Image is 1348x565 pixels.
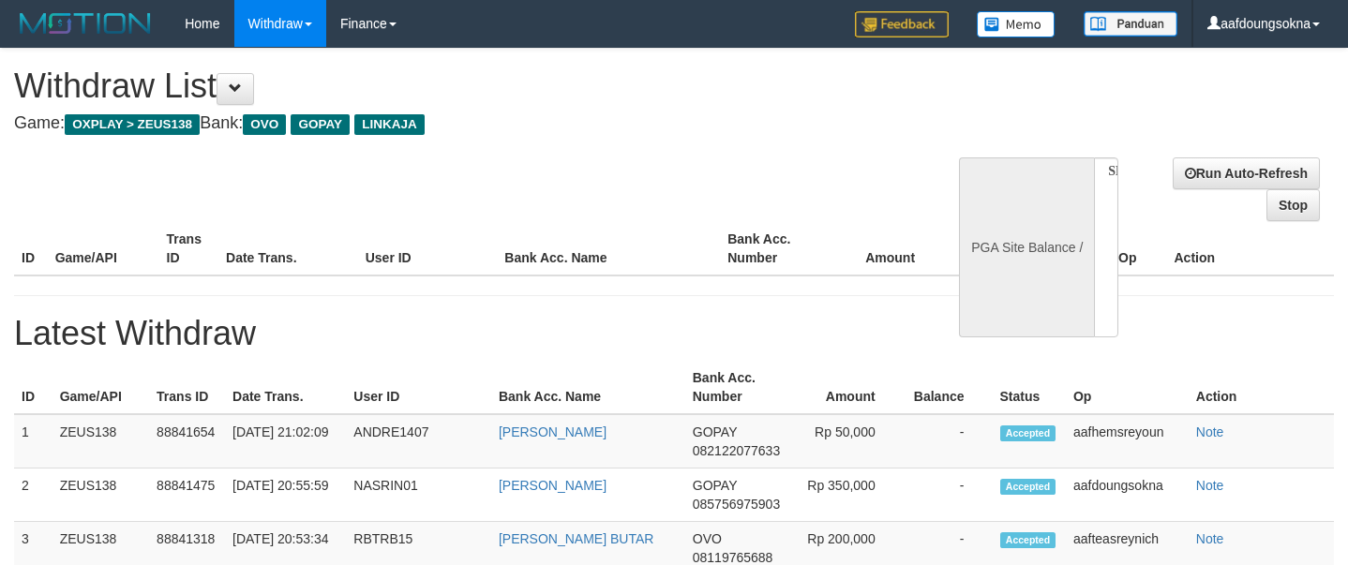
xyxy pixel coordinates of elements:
[346,414,491,468] td: ANDRE1407
[52,361,149,414] th: Game/API
[14,222,48,275] th: ID
[149,468,225,522] td: 88841475
[904,361,993,414] th: Balance
[65,114,200,135] span: OXPLAY > ZEUS138
[491,361,685,414] th: Bank Acc. Name
[346,468,491,522] td: NASRIN01
[499,478,607,493] a: [PERSON_NAME]
[977,11,1056,37] img: Button%20Memo.svg
[1066,414,1189,468] td: aafhemsreyoun
[855,11,949,37] img: Feedback.jpg
[799,414,904,468] td: Rp 50,000
[693,424,737,439] span: GOPAY
[14,468,52,522] td: 2
[497,222,720,275] th: Bank Acc. Name
[149,414,225,468] td: 88841654
[993,361,1066,414] th: Status
[1066,361,1189,414] th: Op
[1266,189,1320,221] a: Stop
[499,424,607,439] a: [PERSON_NAME]
[243,114,286,135] span: OVO
[14,315,1334,352] h1: Latest Withdraw
[149,361,225,414] th: Trans ID
[52,468,149,522] td: ZEUS138
[831,222,943,275] th: Amount
[904,468,993,522] td: -
[346,361,491,414] th: User ID
[1173,157,1320,189] a: Run Auto-Refresh
[291,114,350,135] span: GOPAY
[14,114,880,133] h4: Game: Bank:
[52,414,149,468] td: ZEUS138
[693,531,722,546] span: OVO
[499,531,653,546] a: [PERSON_NAME] BUTAR
[799,468,904,522] td: Rp 350,000
[904,414,993,468] td: -
[218,222,358,275] th: Date Trans.
[14,361,52,414] th: ID
[14,9,157,37] img: MOTION_logo.png
[1111,222,1166,275] th: Op
[693,550,773,565] span: 08119765688
[358,222,498,275] th: User ID
[693,443,780,458] span: 082122077633
[1000,479,1056,495] span: Accepted
[1167,222,1335,275] th: Action
[693,478,737,493] span: GOPAY
[225,468,346,522] td: [DATE] 20:55:59
[1196,478,1224,493] a: Note
[1000,425,1056,441] span: Accepted
[354,114,425,135] span: LINKAJA
[48,222,159,275] th: Game/API
[225,414,346,468] td: [DATE] 21:02:09
[1000,532,1056,548] span: Accepted
[14,414,52,468] td: 1
[959,157,1094,337] div: PGA Site Balance /
[720,222,831,275] th: Bank Acc. Number
[1084,11,1177,37] img: panduan.png
[1066,468,1189,522] td: aafdoungsokna
[1189,361,1334,414] th: Action
[159,222,218,275] th: Trans ID
[943,222,1045,275] th: Balance
[1196,424,1224,439] a: Note
[225,361,346,414] th: Date Trans.
[799,361,904,414] th: Amount
[14,67,880,105] h1: Withdraw List
[685,361,799,414] th: Bank Acc. Number
[1196,531,1224,546] a: Note
[693,497,780,512] span: 085756975903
